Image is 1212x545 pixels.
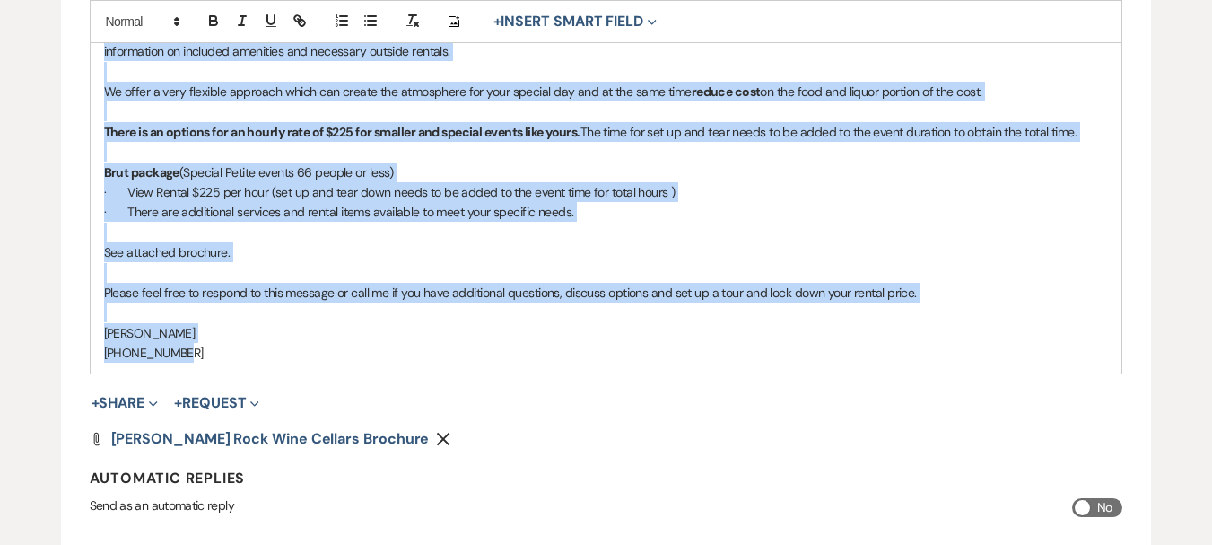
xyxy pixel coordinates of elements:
p: · There are additional services and rental items available to meet your specific needs. [104,202,1109,222]
p: See attached brochure. [104,242,1109,262]
h4: Automatic Replies [90,469,1123,488]
span: + [493,14,501,29]
p: (Special Petite events 66 people or less) [104,163,1109,182]
strong: There is an options for an hourly rate of $225 for smaller and special events like yours. [104,124,580,140]
p: · View Rental $225 per hour (set up and tear down needs to be added to the event time for total h... [104,182,1109,202]
button: Insert Smart Field [487,11,663,32]
p: [PHONE_NUMBER] [104,343,1109,363]
span: on the food and liquor portion of the cost. [760,84,981,100]
a: [PERSON_NAME] Rock Wine Cellars Brochure [111,432,430,446]
p: The time for set up and tear needs to be added to the event duration to obtain the total time. [104,122,1109,142]
p: Please feel free to respond to this message or call me if you have additional questions, discuss ... [104,283,1109,303]
span: + [92,396,100,410]
strong: Brut package [104,164,179,180]
span: + [174,396,182,410]
span: We offer a very flexible approach which can create the atmosphere for your special day and at the... [104,84,692,100]
strong: reduce cost [692,84,761,100]
span: No [1097,497,1112,519]
button: Request [174,396,259,410]
span: Send as an automatic reply [90,497,234,514]
span: [PERSON_NAME] Rock Wine Cellars Brochure [111,429,430,448]
button: Share [92,396,159,410]
p: [PERSON_NAME] [104,323,1109,343]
